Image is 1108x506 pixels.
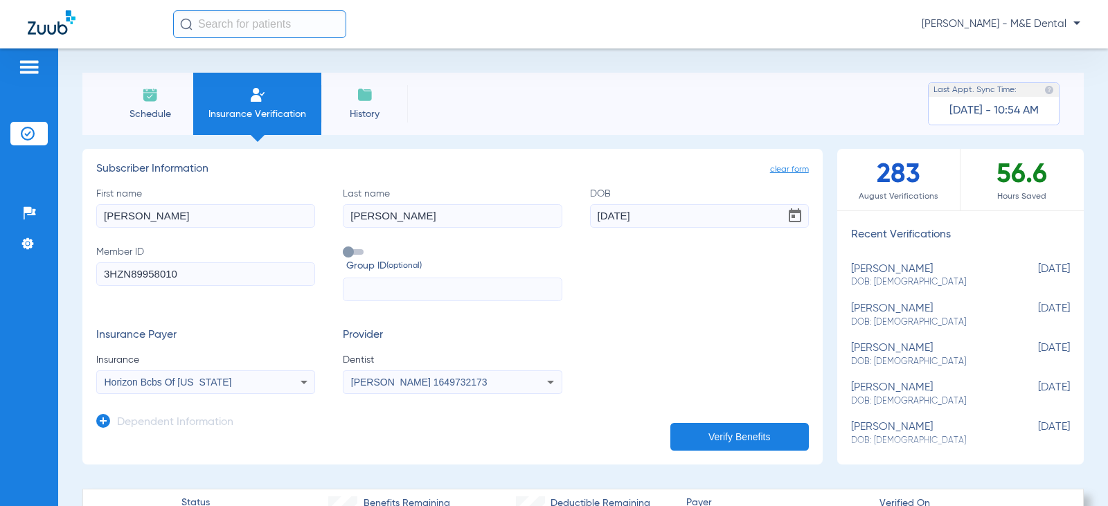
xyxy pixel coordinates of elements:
label: First name [96,187,315,228]
span: DOB: [DEMOGRAPHIC_DATA] [851,356,1001,368]
div: 56.6 [960,149,1084,210]
img: History [357,87,373,103]
span: Schedule [117,107,183,121]
span: DOB: [DEMOGRAPHIC_DATA] [851,316,1001,329]
h3: Provider [343,329,562,343]
span: Hours Saved [960,190,1084,204]
img: Zuub Logo [28,10,75,35]
h3: Recent Verifications [837,228,1084,242]
span: DOB: [DEMOGRAPHIC_DATA] [851,395,1001,408]
label: DOB [590,187,809,228]
label: Last name [343,187,562,228]
input: Last name [343,204,562,228]
span: August Verifications [837,190,960,204]
span: Dentist [343,353,562,367]
span: [PERSON_NAME] - M&E Dental [922,17,1080,31]
h3: Dependent Information [117,416,233,430]
span: History [332,107,397,121]
div: 283 [837,149,960,210]
h3: Subscriber Information [96,163,809,177]
div: [PERSON_NAME] [851,381,1001,407]
img: hamburger-icon [18,59,40,75]
div: [PERSON_NAME] [851,342,1001,368]
button: Open calendar [781,202,809,230]
span: [DATE] [1001,421,1070,446]
span: Insurance Verification [204,107,311,121]
h3: Insurance Payer [96,329,315,343]
span: [DATE] - 10:54 AM [949,104,1039,118]
input: Search for patients [173,10,346,38]
span: [PERSON_NAME] 1649732173 [351,377,488,388]
label: Member ID [96,245,315,302]
span: clear form [770,163,809,177]
span: [DATE] [1001,263,1070,289]
div: [PERSON_NAME] [851,263,1001,289]
img: Search Icon [180,18,193,30]
small: (optional) [386,259,422,273]
input: Member ID [96,262,315,286]
img: last sync help info [1044,85,1054,95]
span: Insurance [96,353,315,367]
span: [DATE] [1001,342,1070,368]
img: Schedule [142,87,159,103]
button: Verify Benefits [670,423,809,451]
div: [PERSON_NAME] [851,421,1001,446]
span: Last Appt. Sync Time: [933,83,1017,97]
span: DOB: [DEMOGRAPHIC_DATA] [851,435,1001,447]
span: [DATE] [1001,302,1070,328]
input: First name [96,204,315,228]
img: Manual Insurance Verification [249,87,266,103]
span: DOB: [DEMOGRAPHIC_DATA] [851,276,1001,289]
div: [PERSON_NAME] [851,302,1001,328]
span: [DATE] [1001,381,1070,407]
input: DOBOpen calendar [590,204,809,228]
span: Group ID [346,259,562,273]
span: Horizon Bcbs Of [US_STATE] [105,377,232,388]
iframe: Chat Widget [1039,440,1108,506]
